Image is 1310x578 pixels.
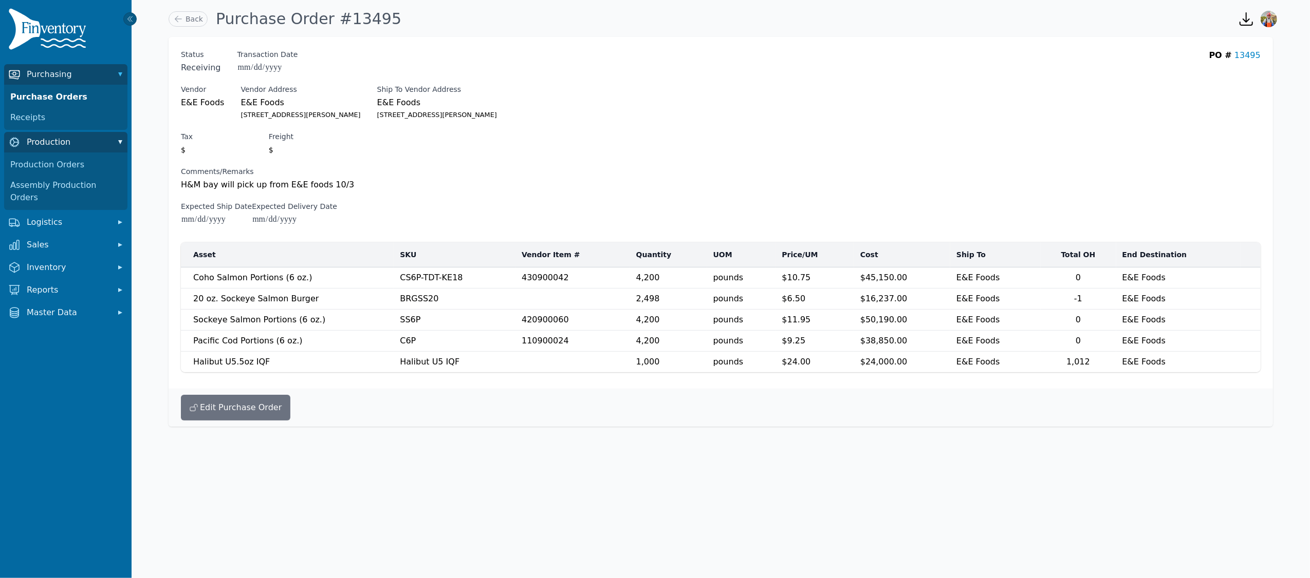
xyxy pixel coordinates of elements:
[515,242,630,267] th: Vendor Item #
[956,315,1000,324] span: E&E Foods
[956,294,1000,303] span: E&E Foods
[394,352,515,373] td: Halibut U5 IQF
[1234,50,1261,60] a: 13495
[181,166,378,177] label: Comments/Remarks
[216,10,401,28] h1: Purchase Order #13495
[181,242,394,267] th: Asset
[394,331,515,352] td: C6P
[6,175,125,208] a: Assembly Production Orders
[377,84,509,94] label: Ship To Vendor Address
[241,84,360,94] label: Vendor Address
[4,280,127,300] button: Reports
[181,144,187,156] span: $
[6,87,125,107] a: Purchase Orders
[860,336,908,345] span: $38,850.00
[4,257,127,278] button: Inventory
[181,395,290,420] button: Edit Purchase Order
[956,273,1000,282] span: E&E Foods
[4,64,127,85] button: Purchasing
[193,357,270,367] span: Halibut U5.5oz IQF
[713,356,770,368] span: pounds
[713,272,770,284] span: pounds
[181,201,252,211] label: Expected Ship Date
[4,212,127,233] button: Logistics
[1116,242,1241,267] th: End Destination
[193,315,325,324] span: Sockeye Salmon Portions (6 oz.)
[193,273,312,282] span: Coho Salmon Portions (6 oz.)
[237,49,298,60] label: Transaction Date
[522,315,569,324] span: 420900060
[27,239,109,251] span: Sales
[860,357,908,367] span: $24,000.00
[4,302,127,323] button: Master Data
[1122,315,1166,324] span: E&E Foods
[1041,267,1116,288] td: 0
[181,131,193,142] label: Tax
[27,216,109,228] span: Logistics
[269,144,274,156] span: $
[241,97,360,109] span: E&E Foods
[776,242,854,267] th: Price/UM
[169,11,208,27] a: Back
[860,294,908,303] span: $16,237.00
[713,335,770,347] span: pounds
[522,336,569,345] span: 110900024
[181,84,224,94] label: Vendor
[181,97,224,109] span: E&E Foods
[1122,273,1166,282] span: E&E Foods
[782,357,811,367] span: $24.00
[713,314,770,326] span: pounds
[1209,50,1232,60] span: PO #
[4,235,127,255] button: Sales
[241,109,360,121] small: [STREET_ADDRESS][PERSON_NAME]
[636,294,660,303] span: 2,498
[860,315,908,324] span: $50,190.00
[1122,336,1166,345] span: E&E Foods
[630,242,707,267] th: Quantity
[27,68,109,81] span: Purchasing
[636,315,660,324] span: 4,200
[27,261,109,274] span: Inventory
[269,131,293,142] label: Freight
[956,357,1000,367] span: E&E Foods
[782,336,806,345] span: $9.25
[1261,11,1277,27] img: Sera Wheeler
[193,294,319,303] span: 20 oz. Sockeye Salmon Burger
[181,62,221,74] span: Receiving
[1122,294,1166,303] span: E&E Foods
[8,8,90,54] img: Finventory
[6,155,125,175] a: Production Orders
[854,242,950,267] th: Cost
[27,284,109,296] span: Reports
[782,315,811,324] span: $11.95
[1041,310,1116,331] td: 0
[1041,331,1116,352] td: 0
[1041,242,1116,267] th: Total OH
[394,310,515,331] td: SS6P
[181,49,221,60] span: Status
[377,97,509,109] span: E&E Foods
[636,336,660,345] span: 4,200
[4,132,127,152] button: Production
[181,179,378,191] p: H&M bay will pick up from E&E foods 10/3
[522,273,569,282] span: 430900042
[636,273,660,282] span: 4,200
[950,242,1041,267] th: Ship To
[394,242,515,267] th: SKU
[252,201,337,211] label: Expected Delivery Date
[6,107,125,128] a: Receipts
[1041,352,1116,373] td: 1,012
[707,242,776,267] th: UOM
[394,267,515,288] td: CS6P-TDT-KE18
[782,294,806,303] span: $6.50
[860,273,908,282] span: $45,150.00
[394,288,515,310] td: BRGSS20
[27,136,109,148] span: Production
[713,293,770,305] span: pounds
[1122,357,1166,367] span: E&E Foods
[27,306,109,319] span: Master Data
[636,357,660,367] span: 1,000
[1041,288,1116,310] td: -1
[377,109,509,121] small: [STREET_ADDRESS][PERSON_NAME]
[782,273,811,282] span: $10.75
